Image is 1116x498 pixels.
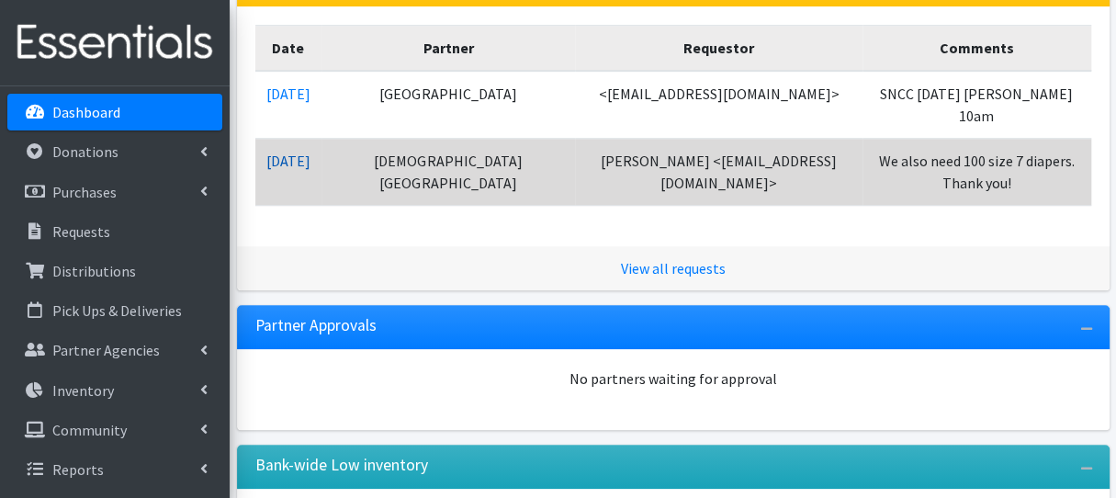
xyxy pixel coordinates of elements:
[52,460,104,479] p: Reports
[7,372,222,409] a: Inventory
[7,12,222,74] img: HumanEssentials
[7,253,222,289] a: Distributions
[575,71,862,139] td: <[EMAIL_ADDRESS][DOMAIN_NAME]>
[7,412,222,448] a: Community
[52,222,110,241] p: Requests
[321,71,576,139] td: [GEOGRAPHIC_DATA]
[52,421,127,439] p: Community
[255,456,428,475] h3: Bank-wide Low inventory
[7,451,222,488] a: Reports
[862,71,1091,139] td: SNCC [DATE] [PERSON_NAME] 10am
[7,174,222,210] a: Purchases
[7,94,222,130] a: Dashboard
[862,139,1091,206] td: We also need 100 size 7 diapers. Thank you!
[575,26,862,72] th: Requestor
[321,139,576,206] td: [DEMOGRAPHIC_DATA][GEOGRAPHIC_DATA]
[52,142,118,161] p: Donations
[52,341,160,359] p: Partner Agencies
[255,26,321,72] th: Date
[7,292,222,329] a: Pick Ups & Deliveries
[266,85,310,103] a: [DATE]
[862,26,1091,72] th: Comments
[266,152,310,170] a: [DATE]
[621,259,726,277] a: View all requests
[7,332,222,368] a: Partner Agencies
[52,183,117,201] p: Purchases
[52,103,120,121] p: Dashboard
[255,316,377,335] h3: Partner Approvals
[321,26,576,72] th: Partner
[575,139,862,206] td: [PERSON_NAME] <[EMAIL_ADDRESS][DOMAIN_NAME]>
[52,301,182,320] p: Pick Ups & Deliveries
[52,262,136,280] p: Distributions
[7,133,222,170] a: Donations
[52,381,114,400] p: Inventory
[255,368,1091,390] div: No partners waiting for approval
[7,213,222,250] a: Requests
